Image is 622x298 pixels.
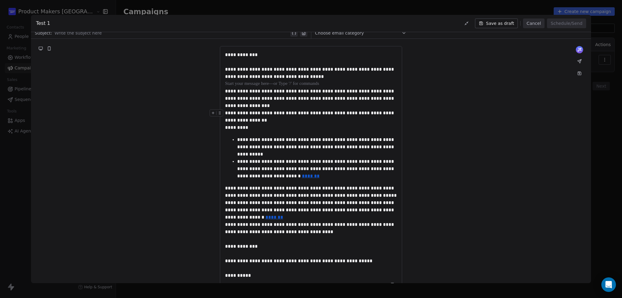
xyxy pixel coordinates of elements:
[523,18,545,28] button: Cancel
[36,20,50,27] span: Test 1
[547,18,586,28] button: Schedule/Send
[35,30,52,38] span: Subject:
[601,277,616,292] div: Open Intercom Messenger
[475,18,518,28] button: Save as draft
[315,30,364,36] span: Choose email category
